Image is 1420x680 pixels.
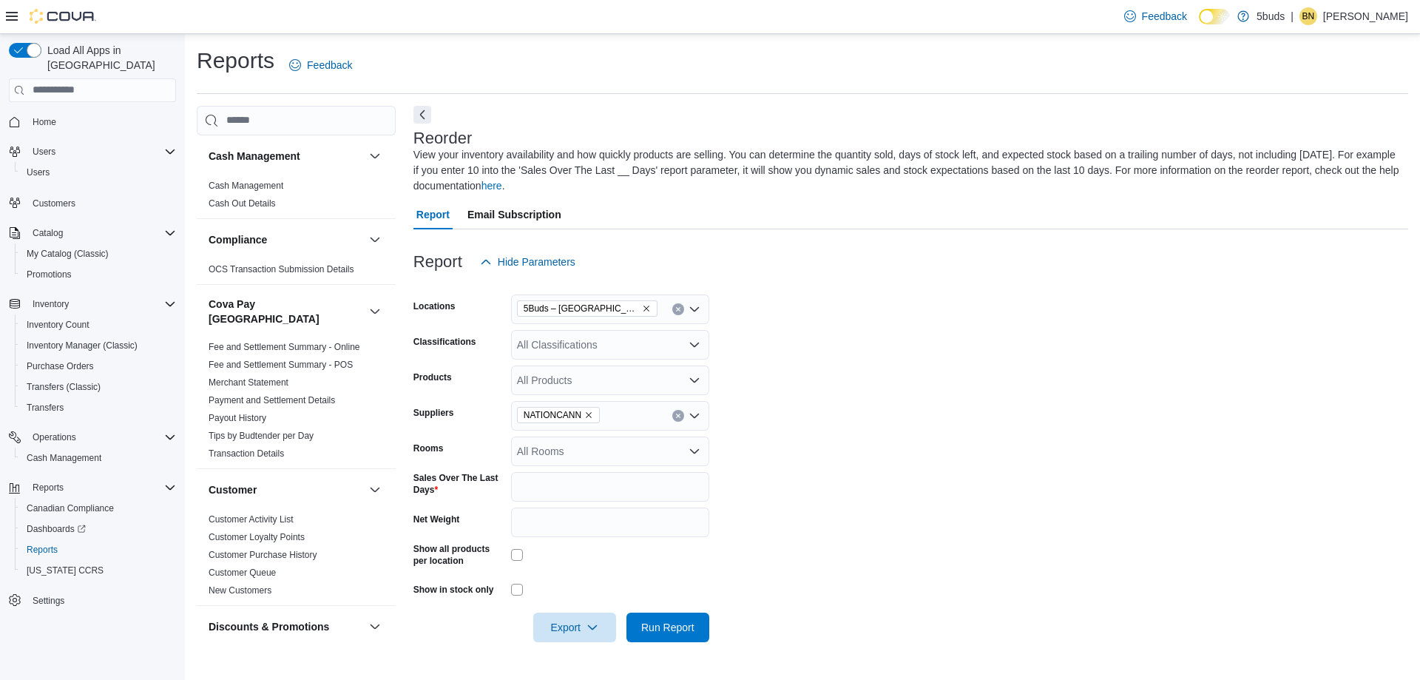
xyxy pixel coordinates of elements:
a: Transfers [21,399,70,417]
button: Transfers [15,397,182,418]
input: Dark Mode [1199,9,1230,24]
a: [US_STATE] CCRS [21,562,109,579]
button: Customer [209,482,363,497]
a: Customers [27,195,81,212]
a: Reports [21,541,64,559]
button: Inventory [3,294,182,314]
button: Inventory Count [15,314,182,335]
button: Home [3,111,182,132]
h3: Cash Management [209,149,300,164]
span: Purchase Orders [21,357,176,375]
span: Feedback [1142,9,1187,24]
span: 5Buds – [GEOGRAPHIC_DATA] [524,301,639,316]
span: Transfers [27,402,64,414]
span: Fee and Settlement Summary - POS [209,359,353,371]
a: Customer Activity List [209,514,294,525]
a: Canadian Compliance [21,499,120,517]
span: Reports [27,544,58,556]
div: Benjamin Nuesca [1299,7,1317,25]
span: Inventory Count [21,316,176,334]
span: Canadian Compliance [21,499,176,517]
span: Reports [21,541,176,559]
button: Canadian Compliance [15,498,182,519]
h3: Report [413,253,462,271]
button: My Catalog (Classic) [15,243,182,264]
h3: Compliance [209,232,267,247]
span: Customer Loyalty Points [209,531,305,543]
button: Compliance [209,232,363,247]
button: Customer [366,481,384,499]
button: Inventory Manager (Classic) [15,335,182,356]
a: Home [27,113,62,131]
span: Fee and Settlement Summary - Online [209,341,360,353]
span: Reports [33,482,64,494]
button: Operations [3,427,182,448]
h3: Discounts & Promotions [209,619,329,634]
label: Rooms [413,442,444,454]
span: Users [21,164,176,181]
span: Home [27,112,176,131]
a: OCS Transaction Submission Details [209,264,354,275]
label: Products [413,371,452,383]
span: Settings [33,595,64,607]
button: Reports [15,539,182,560]
a: New Customers [209,585,271,596]
button: Cova Pay [GEOGRAPHIC_DATA] [366,303,384,320]
span: Inventory [27,295,176,313]
button: Reports [3,477,182,498]
button: Operations [27,428,82,446]
a: Purchase Orders [21,357,100,375]
h3: Reorder [413,129,472,147]
span: Promotions [27,269,72,280]
a: Tips by Budtender per Day [209,431,314,441]
a: Customer Purchase History [209,550,317,560]
span: [US_STATE] CCRS [27,565,104,576]
button: Inventory [27,295,75,313]
span: Run Report [641,620,694,635]
span: Payment and Settlement Details [209,394,335,406]
span: Merchant Statement [209,377,288,388]
div: Cash Management [197,177,396,218]
a: My Catalog (Classic) [21,245,115,263]
a: Cash Management [21,449,107,467]
span: Customer Purchase History [209,549,317,561]
span: BN [1302,7,1315,25]
button: Reports [27,479,70,496]
button: Discounts & Promotions [366,618,384,636]
button: Run Report [626,613,709,642]
span: Inventory Manager (Classic) [21,337,176,354]
button: Settings [3,590,182,611]
a: Fee and Settlement Summary - POS [209,360,353,370]
a: Cash Out Details [209,198,276,209]
span: NATIONCANN [517,407,600,423]
label: Suppliers [413,407,454,419]
span: Transfers (Classic) [27,381,101,393]
span: Catalog [27,224,176,242]
a: Transfers (Classic) [21,378,106,396]
button: Clear input [672,410,684,422]
img: Cova [30,9,96,24]
span: Home [33,116,56,128]
span: Email Subscription [467,200,561,229]
span: Load All Apps in [GEOGRAPHIC_DATA] [41,43,176,73]
button: Next [413,106,431,124]
button: Customers [3,192,182,213]
span: OCS Transaction Submission Details [209,263,354,275]
span: My Catalog (Classic) [27,248,109,260]
label: Locations [413,300,456,312]
span: Tips by Budtender per Day [209,430,314,442]
span: Payout History [209,412,266,424]
span: Canadian Compliance [27,502,114,514]
button: Open list of options [689,303,700,315]
span: Hide Parameters [498,255,575,269]
button: Remove NATIONCANN from selection in this group [584,411,593,420]
span: Inventory [33,298,69,310]
button: Cash Management [366,147,384,165]
h3: Cova Pay [GEOGRAPHIC_DATA] [209,297,363,326]
span: Feedback [307,58,352,73]
a: Transaction Details [209,448,284,459]
a: Customer Queue [209,568,276,578]
span: Settings [27,591,176,610]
